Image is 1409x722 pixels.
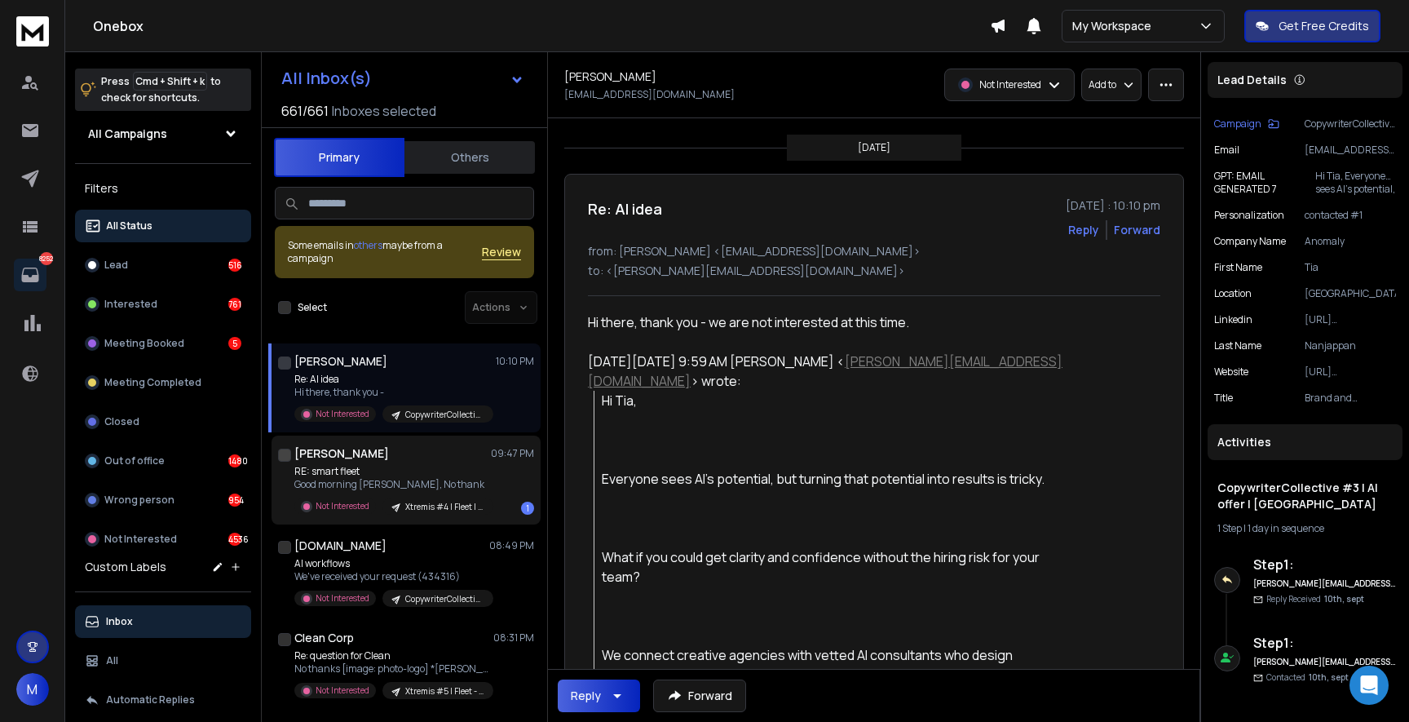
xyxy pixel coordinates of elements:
[228,259,241,272] div: 516
[228,454,241,467] div: 1480
[354,238,382,252] span: others
[104,376,201,389] p: Meeting Completed
[1309,671,1349,683] span: 10th, sept
[493,631,534,644] p: 08:31 PM
[588,263,1160,279] p: to: <[PERSON_NAME][EMAIL_ADDRESS][DOMAIN_NAME]>
[75,644,251,677] button: All
[75,117,251,150] button: All Campaigns
[75,684,251,716] button: Automatic Replies
[1305,365,1396,379] p: [URL][DOMAIN_NAME]
[1217,480,1393,512] h1: CopywriterCollective #3 | AI offer | [GEOGRAPHIC_DATA]
[294,478,490,491] p: Good morning [PERSON_NAME], No thank
[1253,633,1396,653] h6: Step 1 :
[1253,555,1396,574] h6: Step 1 :
[588,243,1160,259] p: from: [PERSON_NAME] <[EMAIL_ADDRESS][DOMAIN_NAME]>
[858,141,890,154] p: [DATE]
[1217,522,1393,535] div: |
[1305,339,1396,352] p: Nanjappan
[1266,593,1364,605] p: Reply Received
[228,533,241,546] div: 4536
[1214,287,1252,300] p: location
[1214,339,1261,352] p: Last Name
[1208,424,1402,460] div: Activities
[274,138,404,177] button: Primary
[104,494,174,507] p: Wrong person
[93,16,990,36] h1: Onebox
[1066,197,1160,214] p: [DATE] : 10:10 pm
[1089,78,1116,91] p: Add to
[294,386,490,399] p: Hi there, thank you -
[316,592,369,605] p: Not Interested
[104,259,128,272] p: Lead
[316,684,369,697] p: Not Interested
[75,445,251,477] button: Out of office1480
[1305,209,1396,222] p: contacted #1
[75,366,251,399] button: Meeting Completed
[558,680,640,712] button: Reply
[106,693,195,706] p: Automatic Replies
[1305,117,1396,131] p: CopywriterCollective #3 | AI offer | [GEOGRAPHIC_DATA]
[588,197,662,220] h1: Re: AI idea
[133,72,207,91] span: Cmd + Shift + k
[564,69,656,85] h1: [PERSON_NAME]
[1305,287,1396,300] p: [GEOGRAPHIC_DATA]
[228,494,241,507] div: 954
[75,249,251,281] button: Lead516
[88,126,167,142] h1: All Campaigns
[1305,144,1396,157] p: [EMAIL_ADDRESS][DOMAIN_NAME]
[16,16,49,47] img: logo
[1305,392,1396,405] p: Brand and Marketing Manager
[1072,18,1158,34] p: My Workspace
[1214,313,1252,326] p: linkedin
[1253,578,1396,590] h6: [PERSON_NAME][EMAIL_ADDRESS][DOMAIN_NAME]
[104,298,157,311] p: Interested
[571,688,601,704] div: Reply
[405,685,484,698] p: Xtremis #5 | Fleet - Smaller Home services | [GEOGRAPHIC_DATA]
[1248,521,1324,535] span: 1 day in sequence
[294,649,490,662] p: Re: question for Clean
[1217,521,1242,535] span: 1 Step
[104,337,184,350] p: Meeting Booked
[1305,313,1396,326] p: [URL][DOMAIN_NAME][PERSON_NAME]
[288,239,482,265] div: Some emails in maybe from a campaign
[316,500,369,512] p: Not Interested
[588,312,1064,332] div: Hi there, thank you - we are not interested at this time.
[496,355,534,368] p: 10:10 PM
[281,70,372,86] h1: All Inbox(s)
[294,445,389,462] h1: [PERSON_NAME]
[294,538,386,554] h1: [DOMAIN_NAME]
[564,88,735,101] p: [EMAIL_ADDRESS][DOMAIN_NAME]
[482,244,521,260] button: Review
[268,62,537,95] button: All Inbox(s)
[1214,170,1315,196] p: GPT: EMAIL GENERATED 7
[75,484,251,516] button: Wrong person954
[1266,671,1349,684] p: Contacted
[404,140,535,175] button: Others
[521,502,534,515] div: 1
[332,101,436,121] h3: Inboxes selected
[75,177,251,200] h3: Filters
[294,570,490,583] p: We've received your request (434316)
[1349,666,1389,705] div: Open Intercom Messenger
[1214,365,1248,379] p: website
[1214,209,1284,222] p: Personalization
[294,630,354,646] h1: Clean Corp
[1214,392,1233,405] p: title
[75,288,251,321] button: Interested761
[1214,235,1286,248] p: Company Name
[75,405,251,438] button: Closed
[1214,144,1239,157] p: Email
[1305,261,1396,274] p: Tia
[1217,72,1287,88] p: Lead Details
[40,252,53,265] p: 8252
[1214,117,1279,131] button: Campaign
[1253,656,1396,668] h6: [PERSON_NAME][EMAIL_ADDRESS][DOMAIN_NAME]
[979,78,1041,91] p: Not Interested
[1315,170,1396,196] p: Hi Tia, Everyone sees AI’s potential, but turning that potential into results is tricky. What if ...
[294,465,490,478] p: RE: smart fleet
[104,533,177,546] p: Not Interested
[1214,117,1261,131] p: Campaign
[1114,222,1160,238] div: Forward
[281,101,329,121] span: 661 / 661
[294,662,490,675] p: No thanks [image: photo-logo] *[PERSON_NAME]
